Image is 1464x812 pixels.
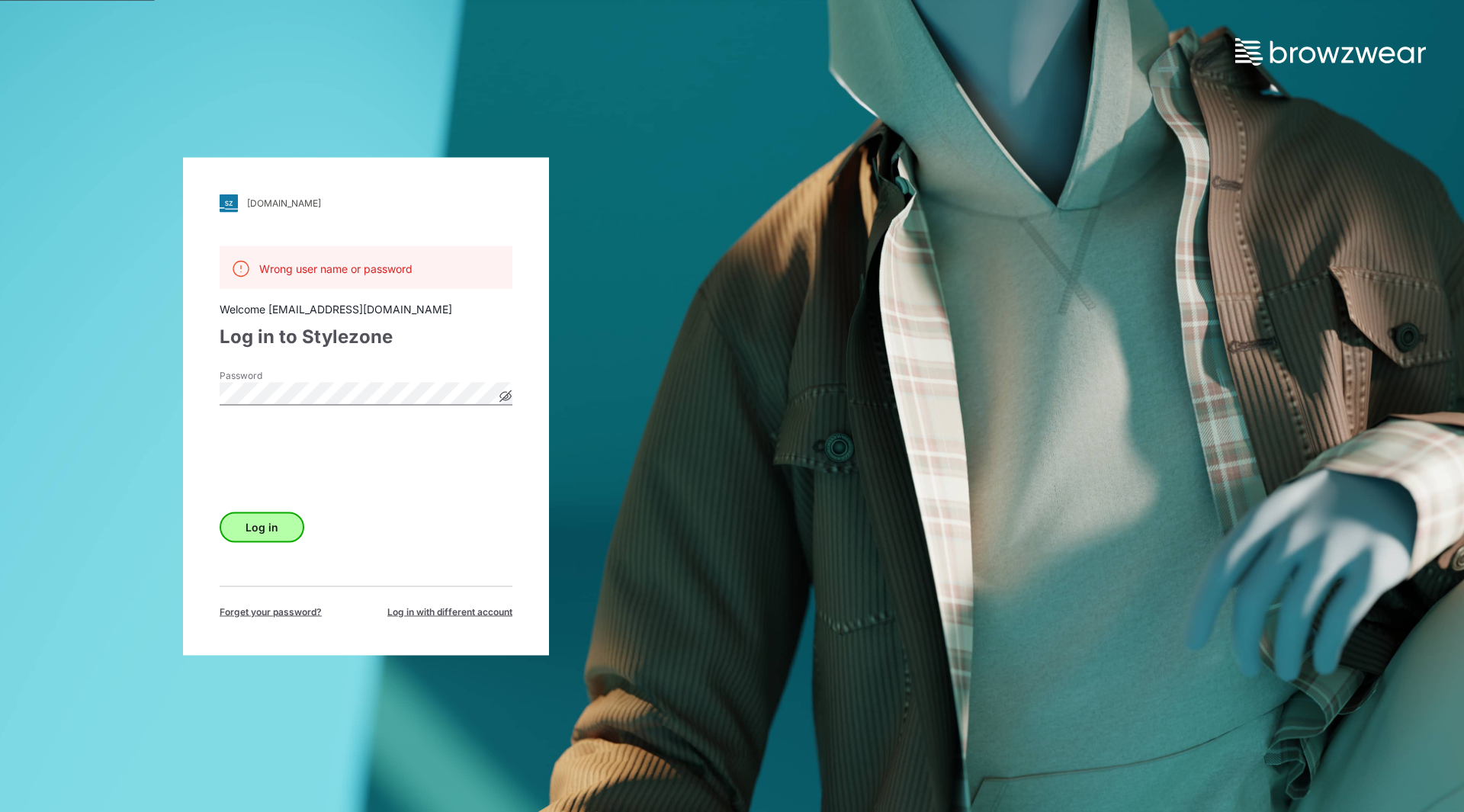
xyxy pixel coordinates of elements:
[220,194,512,212] a: [DOMAIN_NAME]
[220,428,451,487] iframe: To enrich screen reader interactions, please activate Accessibility in Grammarly extension settings
[220,605,322,618] span: Forget your password?
[220,194,238,212] img: svg+xml;base64,PHN2ZyB3aWR0aD0iMjgiIGhlaWdodD0iMjgiIHZpZXdCb3g9IjAgMCAyOCAyOCIgZmlsbD0ibm9uZSIgeG...
[259,260,413,276] p: Wrong user name or password
[220,368,326,382] label: Password
[220,300,512,316] div: Welcome [EMAIL_ADDRESS][DOMAIN_NAME]
[387,605,512,618] span: Log in with different account
[220,323,512,350] div: Log in to Stylezone
[247,197,321,209] div: [DOMAIN_NAME]
[232,259,250,278] img: svg+xml;base64,PHN2ZyB3aWR0aD0iMjQiIGhlaWdodD0iMjQiIHZpZXdCb3g9IjAgMCAyNCAyNCIgZmlsbD0ibm9uZSIgeG...
[220,512,304,542] button: Log in
[1235,38,1426,66] img: browzwear-logo.73288ffb.svg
